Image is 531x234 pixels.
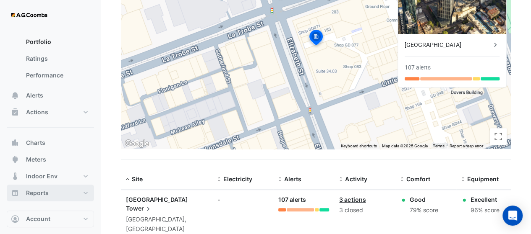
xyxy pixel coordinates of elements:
div: 107 alerts [278,195,329,205]
span: Account [26,215,50,223]
div: - [217,195,268,204]
button: Alerts [7,87,94,104]
span: Electricity [223,175,252,183]
span: Actions [26,108,48,116]
img: Company Logo [10,7,48,23]
span: Tower [126,204,152,213]
div: Good [410,195,438,204]
span: Alerts [284,175,301,183]
a: Performance [19,67,94,84]
a: 3 actions [339,196,366,203]
div: [GEOGRAPHIC_DATA], [GEOGRAPHIC_DATA] [126,215,207,234]
img: Google [123,138,151,149]
span: Indoor Env [26,172,58,180]
a: Portfolio [19,33,94,50]
app-icon: Alerts [11,91,19,100]
button: Keyboard shortcuts [341,143,377,149]
div: 3 closed [339,206,390,215]
span: Activity [345,175,367,183]
img: site-pin-selected.svg [307,28,325,49]
span: Meters [26,155,46,164]
a: Click to see this area on Google Maps [123,138,151,149]
div: Dashboard [7,33,94,87]
button: Meters [7,151,94,168]
div: 107 alerts [405,63,431,72]
span: Reports [26,189,49,197]
div: 96% score [471,206,500,215]
div: Open Intercom Messenger [502,206,523,226]
a: Terms (opens in new tab) [433,144,445,148]
div: [GEOGRAPHIC_DATA] [405,41,491,49]
button: Account [7,211,94,227]
span: Map data ©2025 Google [382,144,428,148]
app-icon: Meters [11,155,19,164]
button: Indoor Env [7,168,94,185]
app-icon: Actions [11,108,19,116]
span: Site [132,175,143,183]
button: Reports [7,185,94,201]
span: Equipment [467,175,499,183]
span: Alerts [26,91,43,100]
div: Excellent [471,195,500,204]
app-icon: Charts [11,139,19,147]
span: Comfort [406,175,430,183]
button: Charts [7,134,94,151]
a: Ratings [19,50,94,67]
div: 79% score [410,206,438,215]
app-icon: Reports [11,189,19,197]
button: Actions [7,104,94,121]
span: Charts [26,139,45,147]
a: Report a map error [450,144,483,148]
app-icon: Indoor Env [11,172,19,180]
span: [GEOGRAPHIC_DATA] [126,196,188,203]
button: Toggle fullscreen view [490,128,507,145]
